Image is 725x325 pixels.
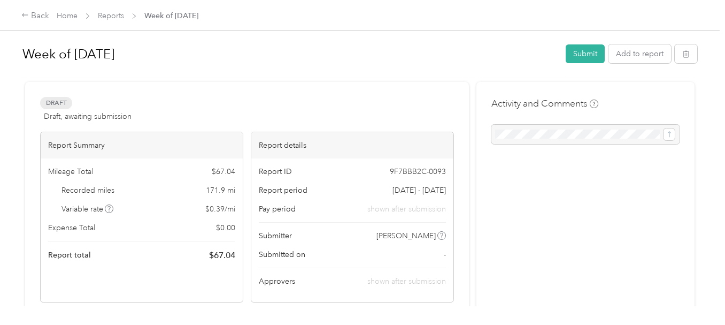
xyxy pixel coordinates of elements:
span: Approvers [259,276,295,287]
span: - [444,249,446,260]
span: Expense Total [48,222,95,233]
span: Recorded miles [61,185,114,196]
span: Pay period [259,203,296,215]
span: Submitted on [259,249,305,260]
h4: Activity and Comments [491,97,598,110]
span: Draft, awaiting submission [44,111,132,122]
span: Report period [259,185,307,196]
span: Draft [40,97,72,109]
a: Reports [98,11,124,20]
button: Add to report [608,44,671,63]
span: 171.9 mi [206,185,235,196]
div: Report Summary [41,132,243,158]
div: Back [21,10,49,22]
span: $ 0.39 / mi [205,203,235,215]
div: Report details [251,132,453,158]
button: Submit [566,44,605,63]
span: 9F7BBB2C-0093 [390,166,446,177]
span: Variable rate [61,203,114,215]
span: $ 67.04 [212,166,235,177]
a: Home [57,11,78,20]
span: shown after submission [367,203,446,215]
span: shown after submission [367,277,446,286]
span: Report ID [259,166,292,177]
iframe: Everlance-gr Chat Button Frame [665,265,725,325]
h1: Week of September 29 2025 [22,41,558,67]
span: [DATE] - [DATE] [392,185,446,196]
span: Report total [48,250,91,261]
span: Submitter [259,230,292,241]
span: Week of [DATE] [144,10,198,21]
span: Mileage Total [48,166,93,177]
span: $ 67.04 [209,249,235,262]
span: $ 0.00 [216,222,235,233]
span: [PERSON_NAME] [376,230,436,241]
